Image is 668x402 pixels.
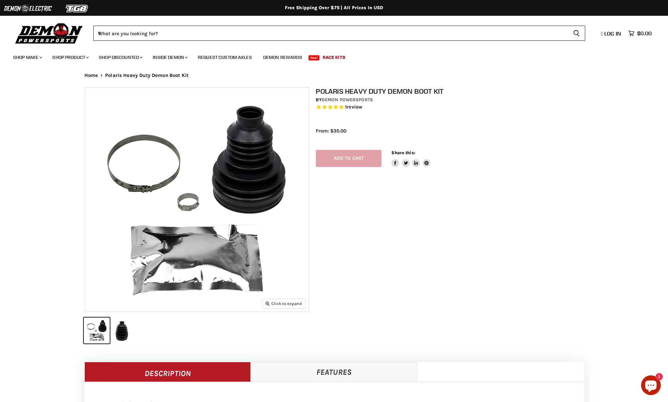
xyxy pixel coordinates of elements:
span: Polaris Heavy Duty Demon Boot Kit [105,73,189,78]
img: IMAGE [85,87,309,312]
span: New! [309,55,320,60]
a: Race Kits [318,51,350,64]
span: $0.00 [637,30,652,36]
span: review [347,104,362,110]
div: Free Shipping Over $75 | All Prices In USD [71,5,597,11]
a: Inside Demon [148,51,192,64]
a: Log in [598,31,625,36]
h1: Polaris Heavy Duty Demon Boot Kit [316,87,590,95]
a: Shop Discounted [94,51,147,64]
a: Demon Powersports [322,97,373,103]
div: by [316,96,590,104]
a: Description [84,362,251,382]
img: Demon Electric Logo 2 [3,2,53,15]
span: Rated 5.0 out of 5 stars 1 reviews [316,104,590,111]
span: 1 reviews [345,104,362,110]
img: Demon Powersports [13,21,85,45]
nav: Breadcrumbs [71,73,597,78]
span: Click to expand [265,301,302,306]
a: Demon Rewards [258,51,307,64]
a: $0.00 [625,29,655,38]
button: Search [568,26,585,41]
button: IMAGE thumbnail [84,318,110,343]
a: Home [84,73,98,78]
img: TGB Logo 2 [53,2,102,15]
span: Share this: [391,150,415,155]
a: Features [251,362,417,382]
a: Request Custom Axles [193,51,257,64]
span: Log in [604,30,621,37]
a: Shop Product [47,51,93,64]
a: Shop Make [8,51,46,64]
button: IMAGE thumbnail [112,318,132,343]
aside: Share this: [391,150,430,167]
ul: Main menu [8,48,650,64]
inbox-online-store-chat: Shopify online store chat [639,375,663,397]
button: Click to expand [263,299,305,308]
form: Product [93,26,585,41]
span: From: $35.00 [316,128,346,134]
input: When autocomplete results are available use up and down arrows to review and enter to select [93,26,568,41]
